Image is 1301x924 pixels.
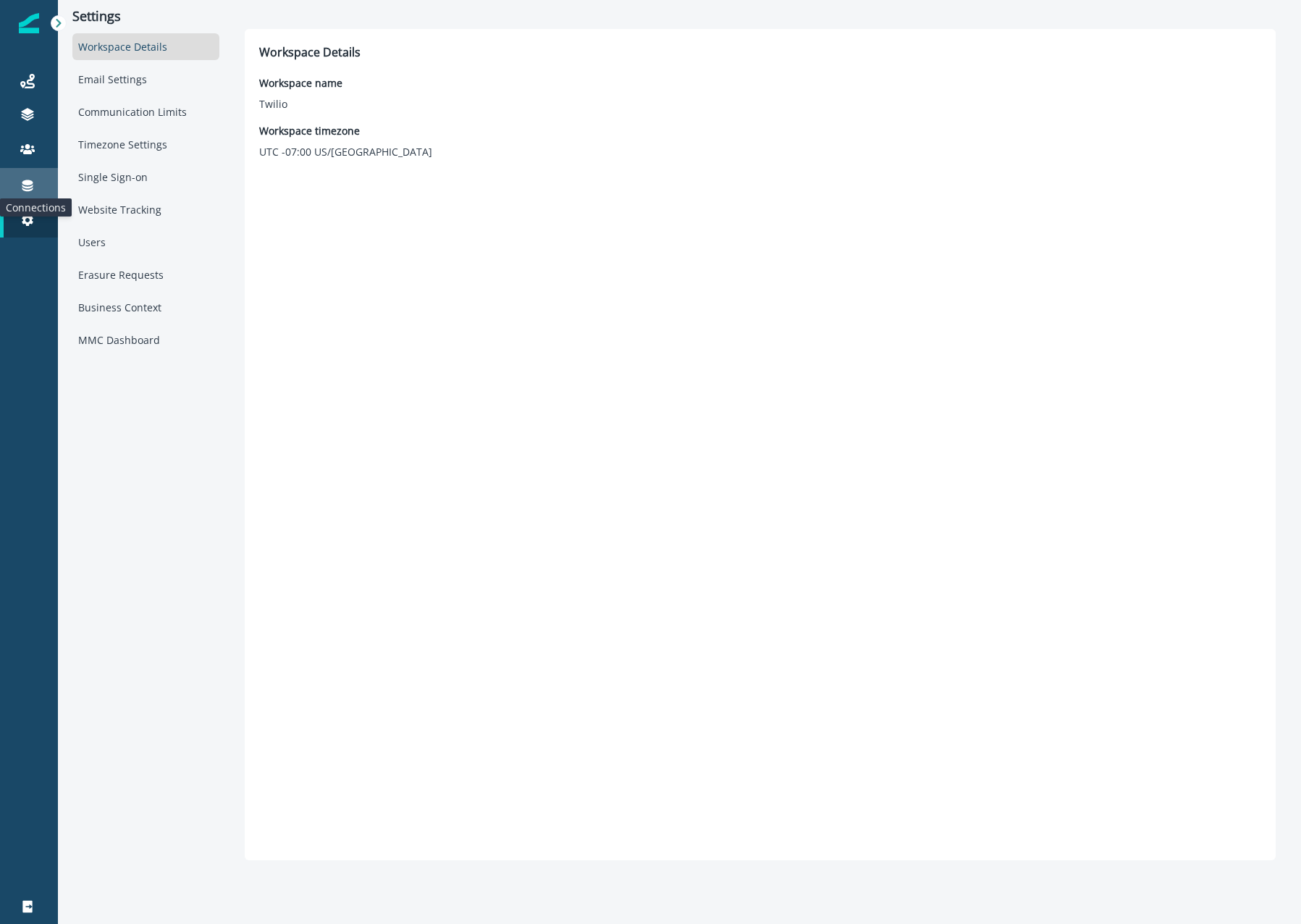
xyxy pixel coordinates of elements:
p: Workspace name [259,75,342,91]
p: Workspace Details [259,43,1261,61]
div: Timezone Settings [72,131,219,158]
div: Workspace Details [72,33,219,60]
div: Email Settings [72,66,219,93]
div: MMC Dashboard [72,327,219,353]
img: Inflection [19,13,39,33]
div: Erasure Requests [72,261,219,288]
p: Settings [72,9,219,25]
div: Website Tracking [72,196,219,223]
p: UTC -07:00 US/[GEOGRAPHIC_DATA] [259,144,432,159]
p: Workspace timezone [259,123,432,138]
p: Twilio [259,96,342,112]
div: Business Context [72,294,219,321]
div: Communication Limits [72,98,219,125]
div: Single Sign-on [72,164,219,190]
div: Users [72,229,219,256]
